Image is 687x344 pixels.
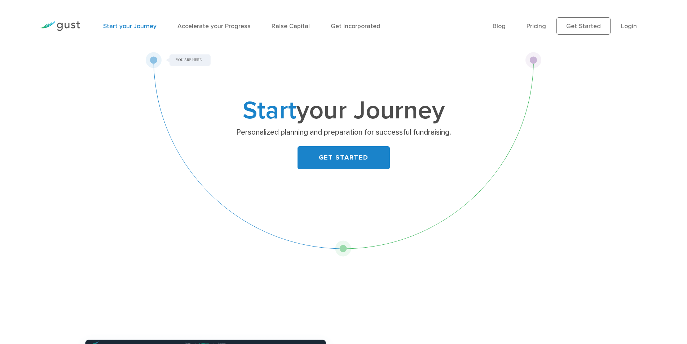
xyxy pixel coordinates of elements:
[243,95,296,126] span: Start
[527,22,546,30] a: Pricing
[201,99,486,122] h1: your Journey
[204,127,483,138] p: Personalized planning and preparation for successful fundraising.
[272,22,310,30] a: Raise Capital
[103,22,157,30] a: Start your Journey
[40,21,80,31] img: Gust Logo
[177,22,251,30] a: Accelerate your Progress
[621,22,637,30] a: Login
[493,22,506,30] a: Blog
[331,22,380,30] a: Get Incorporated
[556,17,611,35] a: Get Started
[298,146,390,169] a: GET STARTED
